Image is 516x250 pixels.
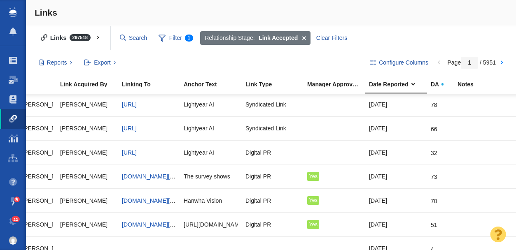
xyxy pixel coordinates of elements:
img: 4d4450a2c5952a6e56f006464818e682 [9,236,17,245]
a: [DOMAIN_NAME][URL] [122,197,183,204]
div: Lightyear AI [184,95,238,113]
button: Reports [35,56,77,70]
span: 1 [185,35,193,42]
img: buzzstream_logo_iconsimple.png [9,7,16,17]
span: Digital PR [245,149,271,156]
div: Link Type [245,81,306,87]
td: Digital PR [242,188,304,212]
a: DA [431,81,457,88]
td: Yes [304,213,365,236]
span: Digital PR [245,173,271,180]
td: Digital PR [242,164,304,188]
div: Link Acquired By [60,81,121,87]
strong: Link Accepted [259,34,298,42]
div: [DATE] [369,192,423,209]
td: Syndicated Link [242,93,304,116]
a: Linking To [122,81,183,88]
span: [PERSON_NAME] [60,101,107,108]
td: Digital PR [242,141,304,164]
td: Yes [304,188,365,212]
a: Link Type [245,81,306,88]
span: Links [35,8,57,17]
div: Manager Approved Link? [307,81,368,87]
td: Taylor Tomita [56,213,118,236]
button: Export [80,56,121,70]
a: Date Reported [369,81,430,88]
span: Yes [309,174,318,179]
span: Page / 5951 [447,59,496,66]
a: [URL] [122,101,137,108]
div: 66 [431,120,437,133]
span: Yes [309,222,318,227]
td: Taylor Tomita [56,141,118,164]
input: Search [117,31,151,45]
span: Digital PR [245,221,271,228]
span: Syndicated Link [245,125,286,132]
div: Clear Filters [311,31,352,45]
div: [DATE] [369,95,423,113]
a: Link Acquired By [60,81,121,88]
span: Syndicated Link [245,101,286,108]
span: Filter [154,30,198,46]
span: [PERSON_NAME] [60,173,107,180]
div: [DATE] [369,215,423,233]
div: [DATE] [369,144,423,161]
div: Hanwha Vision [184,192,238,209]
td: Taylor Tomita [56,93,118,116]
span: [PERSON_NAME] [60,221,107,228]
div: [URL][DOMAIN_NAME] [184,215,238,233]
div: 32 [431,144,437,157]
a: Anchor Text [184,81,245,88]
a: [URL] [122,125,137,132]
span: Configure Columns [379,58,428,67]
td: Syndicated Link [242,116,304,140]
td: Yes [304,164,365,188]
div: Lightyear AI [184,120,238,137]
span: Relationship Stage: [205,34,254,42]
a: [URL] [122,149,137,156]
div: Anchor Text [184,81,245,87]
td: Taylor Tomita [56,116,118,140]
span: [PERSON_NAME] [60,125,107,132]
span: Export [94,58,110,67]
div: Lightyear AI [184,144,238,161]
span: [PERSON_NAME] [60,149,107,156]
td: Samantha Staufenberg [56,164,118,188]
div: [DATE] [369,167,423,185]
div: 78 [431,95,437,109]
span: Yes [309,197,318,203]
div: 73 [431,167,437,181]
div: 70 [431,192,437,205]
a: Manager Approved Link? [307,81,368,88]
div: Date Reported [369,81,430,87]
div: 51 [431,215,437,229]
div: [DATE] [369,120,423,137]
div: Linking To [122,81,183,87]
td: Digital PR [242,213,304,236]
td: Samantha Staufenberg [56,188,118,212]
a: [DOMAIN_NAME][URL] [122,221,183,228]
span: 22 [12,216,20,222]
span: DA [431,81,439,87]
span: [PERSON_NAME] [60,197,107,204]
button: Configure Columns [366,56,433,70]
a: [DOMAIN_NAME][URL] [122,173,183,180]
span: Reports [47,58,67,67]
span: Digital PR [245,197,271,204]
div: The survey shows [184,167,238,185]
